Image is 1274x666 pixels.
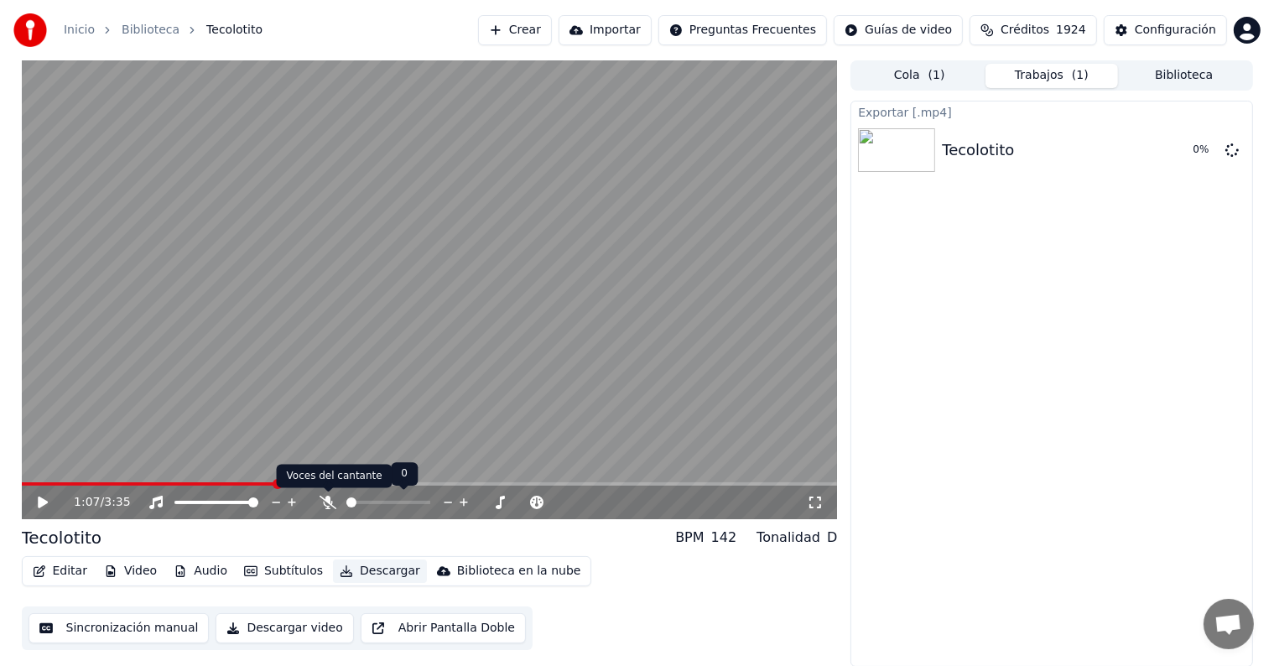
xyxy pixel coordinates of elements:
button: Subtítulos [237,559,330,583]
div: Tonalidad [757,528,820,548]
button: Créditos1924 [970,15,1097,45]
div: BPM [675,528,704,548]
div: / [74,494,114,511]
button: Abrir Pantalla Doble [361,613,526,643]
button: Biblioteca [1118,64,1251,88]
a: Biblioteca [122,22,179,39]
button: Crear [478,15,552,45]
span: ( 1 ) [928,67,945,84]
button: Editar [26,559,94,583]
div: Configuración [1135,22,1216,39]
div: 142 [711,528,737,548]
div: Voces del cantante [277,465,393,488]
span: 3:35 [104,494,130,511]
div: D [827,528,837,548]
button: Configuración [1104,15,1227,45]
button: Descargar video [216,613,353,643]
button: Sincronización manual [29,613,210,643]
a: Chat abierto [1204,599,1254,649]
button: Guías de video [834,15,963,45]
div: 0 % [1193,143,1219,157]
button: Video [97,559,164,583]
div: Tecolotito [942,138,1014,162]
button: Importar [559,15,652,45]
span: Créditos [1001,22,1049,39]
button: Audio [167,559,234,583]
a: Inicio [64,22,95,39]
div: Exportar [.mp4] [851,101,1251,122]
button: Preguntas Frecuentes [658,15,827,45]
span: 1:07 [74,494,100,511]
div: 0 [391,462,418,486]
button: Trabajos [985,64,1118,88]
span: ( 1 ) [1072,67,1089,84]
span: 1924 [1056,22,1086,39]
img: youka [13,13,47,47]
div: Tecolotito [22,526,102,549]
span: Tecolotito [206,22,263,39]
nav: breadcrumb [64,22,263,39]
button: Cola [853,64,985,88]
div: Biblioteca en la nube [457,563,581,580]
button: Descargar [333,559,427,583]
